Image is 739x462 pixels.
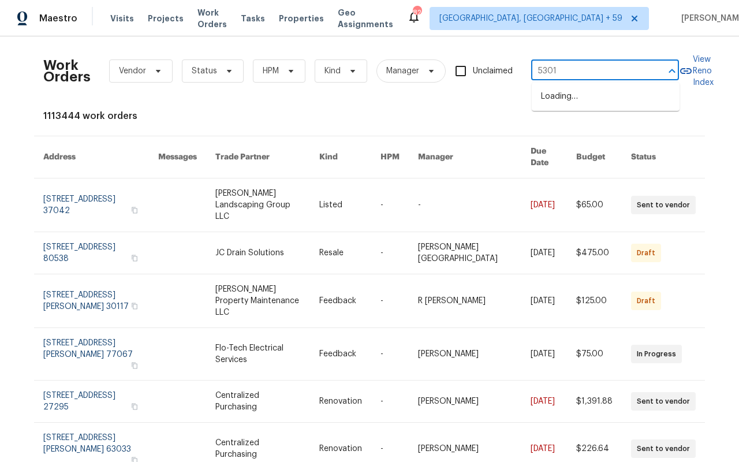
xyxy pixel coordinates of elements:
td: Renovation [310,381,371,423]
td: - [409,178,521,232]
td: JC Drain Solutions [206,232,310,274]
input: Enter in an address [531,62,647,80]
th: Messages [149,136,206,178]
span: [GEOGRAPHIC_DATA], [GEOGRAPHIC_DATA] + 59 [439,13,622,24]
td: [PERSON_NAME] Landscaping Group LLC [206,178,310,232]
td: Listed [310,178,371,232]
span: Maestro [39,13,77,24]
span: Work Orders [197,7,227,30]
span: Visits [110,13,134,24]
th: Due Date [521,136,567,178]
td: - [371,178,409,232]
td: Resale [310,232,371,274]
span: Vendor [119,65,146,77]
td: [PERSON_NAME] Property Maintenance LLC [206,274,310,328]
td: [PERSON_NAME][GEOGRAPHIC_DATA] [409,232,521,274]
div: Loading… [532,83,680,111]
button: Copy Address [129,401,140,412]
td: R [PERSON_NAME] [409,274,521,328]
td: - [371,232,409,274]
h2: Work Orders [43,59,91,83]
td: Feedback [310,328,371,381]
div: 826 [413,7,421,18]
td: - [371,328,409,381]
td: Flo-Tech Electrical Services [206,328,310,381]
span: Projects [148,13,184,24]
th: Manager [409,136,521,178]
a: View Reno Index [679,54,714,88]
th: Budget [567,136,622,178]
td: Centralized Purchasing [206,381,310,423]
span: HPM [263,65,279,77]
button: Copy Address [129,360,140,371]
span: Geo Assignments [338,7,393,30]
td: Feedback [310,274,371,328]
span: Manager [386,65,419,77]
th: HPM [371,136,409,178]
th: Trade Partner [206,136,310,178]
span: Properties [279,13,324,24]
span: Status [192,65,217,77]
span: Unclaimed [473,65,513,77]
th: Kind [310,136,371,178]
th: Status [622,136,705,178]
button: Copy Address [129,253,140,263]
td: - [371,381,409,423]
th: Address [34,136,149,178]
button: Copy Address [129,205,140,215]
button: Close [664,63,680,79]
td: [PERSON_NAME] [409,381,521,423]
td: - [371,274,409,328]
span: Kind [324,65,341,77]
span: Tasks [241,14,265,23]
button: Copy Address [129,301,140,311]
div: 1113444 work orders [43,110,696,122]
td: [PERSON_NAME] [409,328,521,381]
